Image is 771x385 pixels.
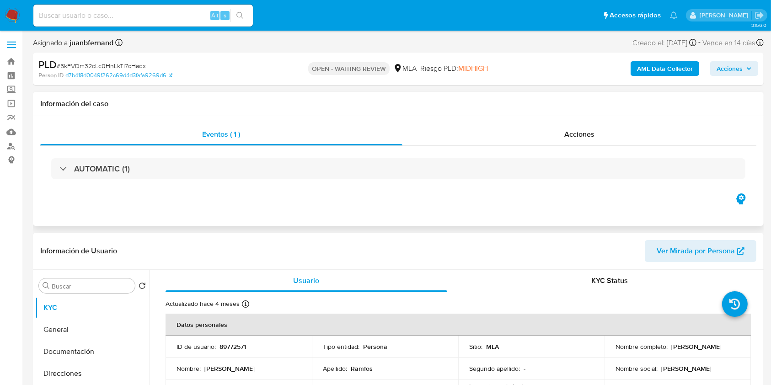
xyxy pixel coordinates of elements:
span: # 5kFVDm32cLc0HnLkTl7cHadx [57,61,146,70]
button: Buscar [43,282,50,289]
div: AUTOMATIC (1) [51,158,745,179]
span: Riesgo PLD: [420,64,488,74]
b: Person ID [38,71,64,80]
p: [PERSON_NAME] [204,364,255,373]
a: Salir [755,11,764,20]
span: Acciones [717,61,743,76]
button: Volver al orden por defecto [139,282,146,292]
span: KYC Status [591,275,628,286]
p: ID de usuario : [177,342,216,351]
div: MLA [393,64,417,74]
p: juanbautista.fernandez@mercadolibre.com [700,11,751,20]
p: MLA [486,342,499,351]
span: Accesos rápidos [610,11,661,20]
div: Creado el: [DATE] [632,37,696,49]
span: s [224,11,226,20]
button: KYC [35,297,150,319]
p: Nombre completo : [616,342,668,351]
a: d7b418d0049f262c69d4d3fafa9269d6 [65,71,172,80]
p: Actualizado hace 4 meses [166,299,240,308]
p: Segundo apellido : [469,364,520,373]
span: Eventos ( 1 ) [202,129,240,139]
p: [PERSON_NAME] [671,342,722,351]
span: Usuario [293,275,319,286]
p: Apellido : [323,364,347,373]
span: MIDHIGH [458,63,488,74]
span: Acciones [564,129,594,139]
button: Documentación [35,341,150,363]
button: AML Data Collector [631,61,699,76]
p: Nombre social : [616,364,658,373]
p: - [524,364,525,373]
b: juanbfernand [68,37,113,48]
button: Acciones [710,61,758,76]
span: - [698,37,701,49]
span: Alt [211,11,219,20]
button: Direcciones [35,363,150,385]
button: General [35,319,150,341]
p: Ramfos [351,364,373,373]
span: Ver Mirada por Persona [657,240,735,262]
p: Persona [363,342,387,351]
p: Tipo entidad : [323,342,359,351]
span: Asignado a [33,38,113,48]
b: AML Data Collector [637,61,693,76]
input: Buscar usuario o caso... [33,10,253,21]
h3: AUTOMATIC (1) [74,164,130,174]
button: Ver Mirada por Persona [645,240,756,262]
b: PLD [38,57,57,72]
input: Buscar [52,282,131,290]
h1: Información del caso [40,99,756,108]
th: Datos personales [166,314,751,336]
p: Sitio : [469,342,482,351]
p: Nombre : [177,364,201,373]
p: [PERSON_NAME] [661,364,712,373]
a: Notificaciones [670,11,678,19]
p: 89772571 [220,342,246,351]
p: OPEN - WAITING REVIEW [308,62,390,75]
button: search-icon [230,9,249,22]
span: Vence en 14 días [702,38,755,48]
h1: Información de Usuario [40,246,117,256]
